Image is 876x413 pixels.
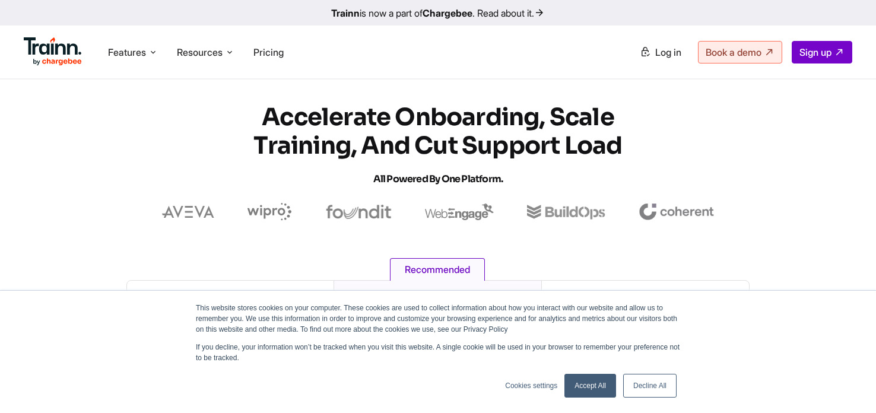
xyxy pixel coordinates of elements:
[633,42,688,63] a: Log in
[423,7,472,19] b: Chargebee
[224,103,652,193] h1: Accelerate Onboarding, Scale Training, and Cut Support Load
[253,46,284,58] a: Pricing
[799,46,831,58] span: Sign up
[698,41,782,63] a: Book a demo
[196,303,680,335] p: This website stores cookies on your computer. These cookies are used to collect information about...
[655,46,681,58] span: Log in
[639,204,714,220] img: coherent logo
[162,206,214,218] img: aveva logo
[247,203,292,221] img: wipro logo
[325,205,392,219] img: foundit logo
[564,374,616,398] a: Accept All
[177,46,223,59] span: Resources
[505,380,557,391] a: Cookies settings
[623,374,677,398] a: Decline All
[527,205,605,220] img: buildops logo
[331,7,360,19] b: Trainn
[390,258,485,281] span: Recommended
[792,41,852,63] a: Sign up
[425,204,494,220] img: webengage logo
[373,173,503,185] span: All Powered by One Platform.
[108,46,146,59] span: Features
[196,342,680,363] p: If you decline, your information won’t be tracked when you visit this website. A single cookie wi...
[706,46,761,58] span: Book a demo
[24,37,82,66] img: Trainn Logo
